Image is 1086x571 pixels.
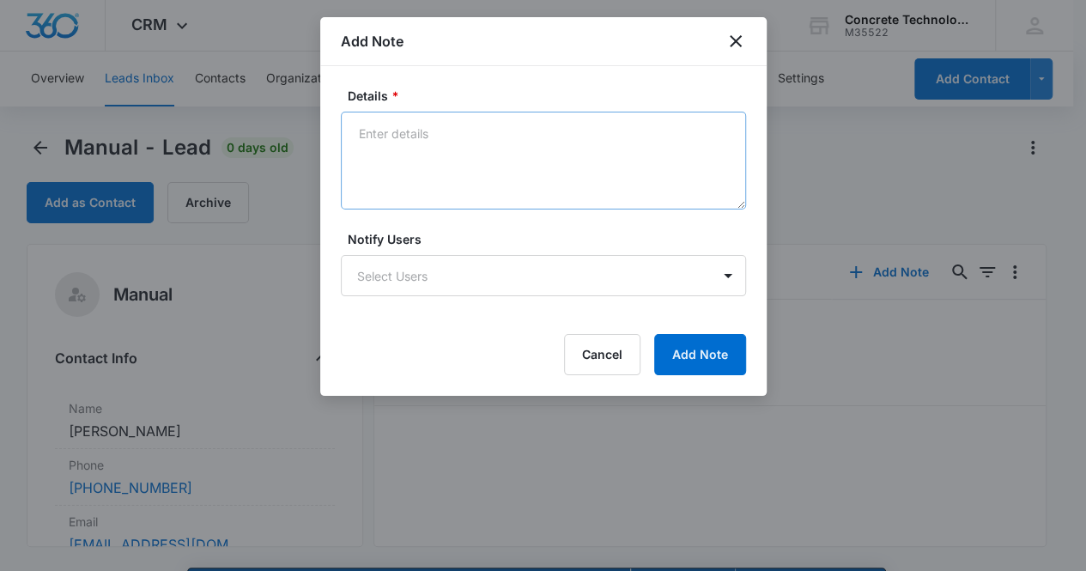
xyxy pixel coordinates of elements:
[348,87,753,105] label: Details
[348,230,753,248] label: Notify Users
[564,334,640,375] button: Cancel
[341,31,403,52] h1: Add Note
[725,31,746,52] button: close
[654,334,746,375] button: Add Note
